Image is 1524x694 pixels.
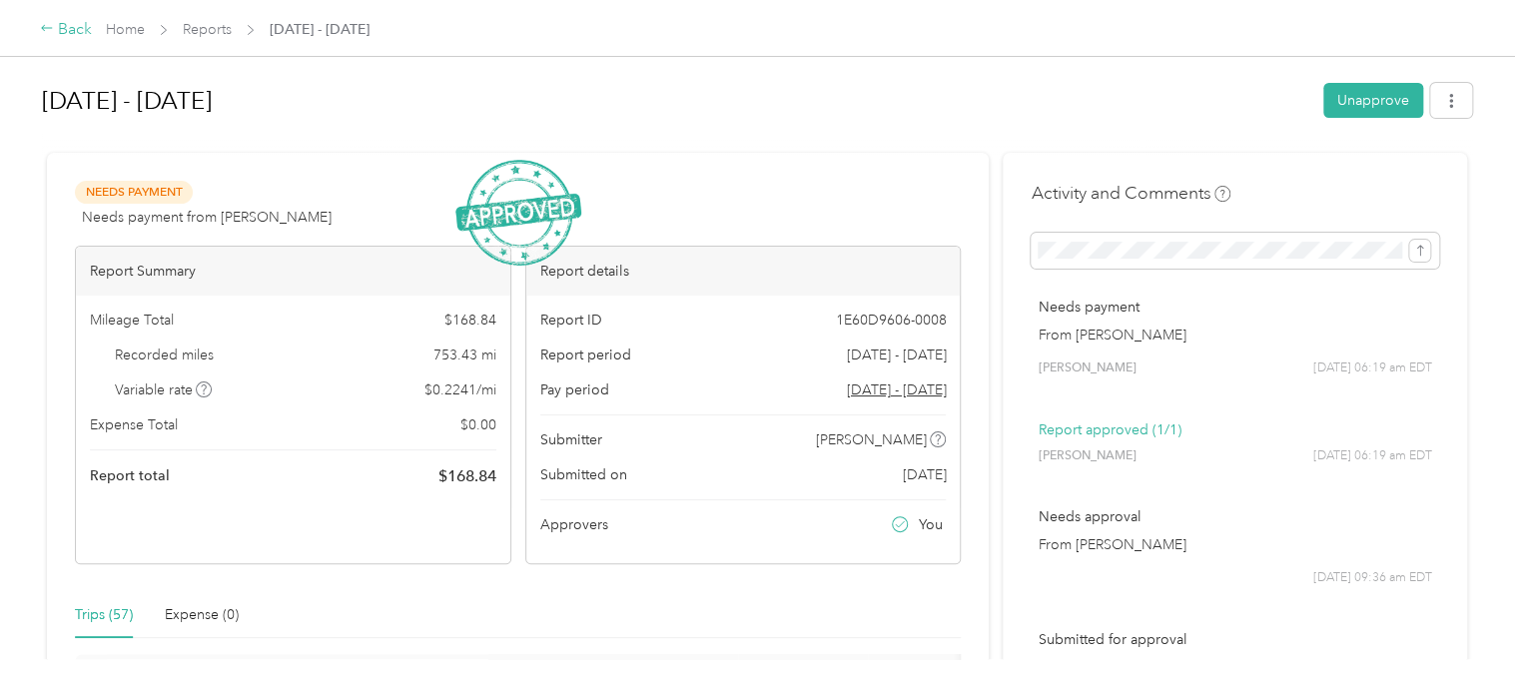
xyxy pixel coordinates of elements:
[1038,657,1136,675] span: [PERSON_NAME]
[444,310,496,331] span: $ 168.84
[1323,83,1423,118] button: Unapprove
[42,77,1309,125] h1: Sep 1 - 30, 2025
[115,345,214,365] span: Recorded miles
[540,514,608,535] span: Approvers
[1038,506,1432,527] p: Needs approval
[846,379,946,400] span: Go to pay period
[90,465,170,486] span: Report total
[40,18,92,42] div: Back
[816,429,927,450] span: [PERSON_NAME]
[76,247,510,296] div: Report Summary
[1313,569,1432,587] span: [DATE] 09:36 am EDT
[455,160,581,267] img: ApprovedStamp
[1412,582,1524,694] iframe: Everlance-gr Chat Button Frame
[1031,181,1230,206] h4: Activity and Comments
[1038,419,1432,440] p: Report approved (1/1)
[1038,629,1432,650] p: Submitted for approval
[540,345,631,365] span: Report period
[82,207,332,228] span: Needs payment from [PERSON_NAME]
[165,604,239,626] div: Expense (0)
[115,379,213,400] span: Variable rate
[90,310,174,331] span: Mileage Total
[90,414,178,435] span: Expense Total
[1038,325,1432,346] p: From [PERSON_NAME]
[438,464,496,488] span: $ 168.84
[75,181,193,204] span: Needs Payment
[919,514,943,535] span: You
[433,345,496,365] span: 753.43 mi
[902,464,946,485] span: [DATE]
[540,464,627,485] span: Submitted on
[1313,447,1432,465] span: [DATE] 06:19 am EDT
[106,21,145,38] a: Home
[1038,447,1136,465] span: [PERSON_NAME]
[1313,657,1432,675] span: [DATE] 09:36 am EDT
[540,310,602,331] span: Report ID
[540,379,609,400] span: Pay period
[846,345,946,365] span: [DATE] - [DATE]
[1038,534,1432,555] p: From [PERSON_NAME]
[526,247,961,296] div: Report details
[835,310,946,331] span: 1E60D9606-0008
[75,604,133,626] div: Trips (57)
[540,429,602,450] span: Submitter
[424,379,496,400] span: $ 0.2241 / mi
[1038,297,1432,318] p: Needs payment
[183,21,232,38] a: Reports
[1038,359,1136,377] span: [PERSON_NAME]
[270,19,370,40] span: [DATE] - [DATE]
[460,414,496,435] span: $ 0.00
[1313,359,1432,377] span: [DATE] 06:19 am EDT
